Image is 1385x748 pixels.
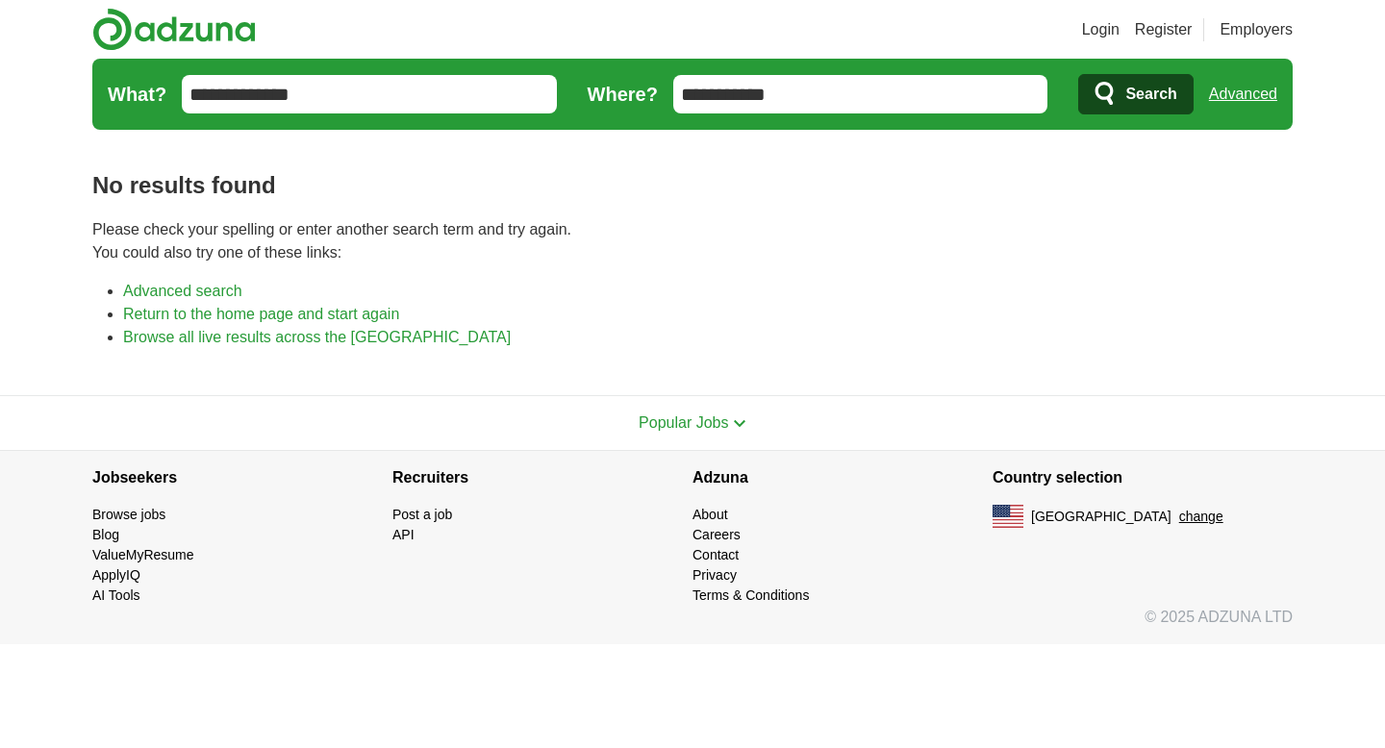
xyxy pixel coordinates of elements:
[92,507,165,522] a: Browse jobs
[692,527,741,542] a: Careers
[392,527,415,542] a: API
[1082,18,1120,41] a: Login
[1135,18,1193,41] a: Register
[1125,75,1176,113] span: Search
[92,587,140,603] a: AI Tools
[92,8,256,51] img: Adzuna logo
[92,547,194,562] a: ValueMyResume
[692,507,728,522] a: About
[92,527,119,542] a: Blog
[692,567,737,583] a: Privacy
[77,606,1308,644] div: © 2025 ADZUNA LTD
[1179,507,1223,527] button: change
[692,547,739,562] a: Contact
[639,414,728,431] span: Popular Jobs
[1078,74,1193,114] button: Search
[92,168,1293,203] h1: No results found
[92,567,140,583] a: ApplyIQ
[733,419,746,428] img: toggle icon
[108,80,166,109] label: What?
[692,587,809,603] a: Terms & Conditions
[123,283,242,299] a: Advanced search
[993,505,1023,528] img: US flag
[588,80,658,109] label: Where?
[123,306,399,322] a: Return to the home page and start again
[993,451,1293,505] h4: Country selection
[392,507,452,522] a: Post a job
[1031,507,1171,527] span: [GEOGRAPHIC_DATA]
[123,329,511,345] a: Browse all live results across the [GEOGRAPHIC_DATA]
[92,218,1293,264] p: Please check your spelling or enter another search term and try again. You could also try one of ...
[1220,18,1293,41] a: Employers
[1209,75,1277,113] a: Advanced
